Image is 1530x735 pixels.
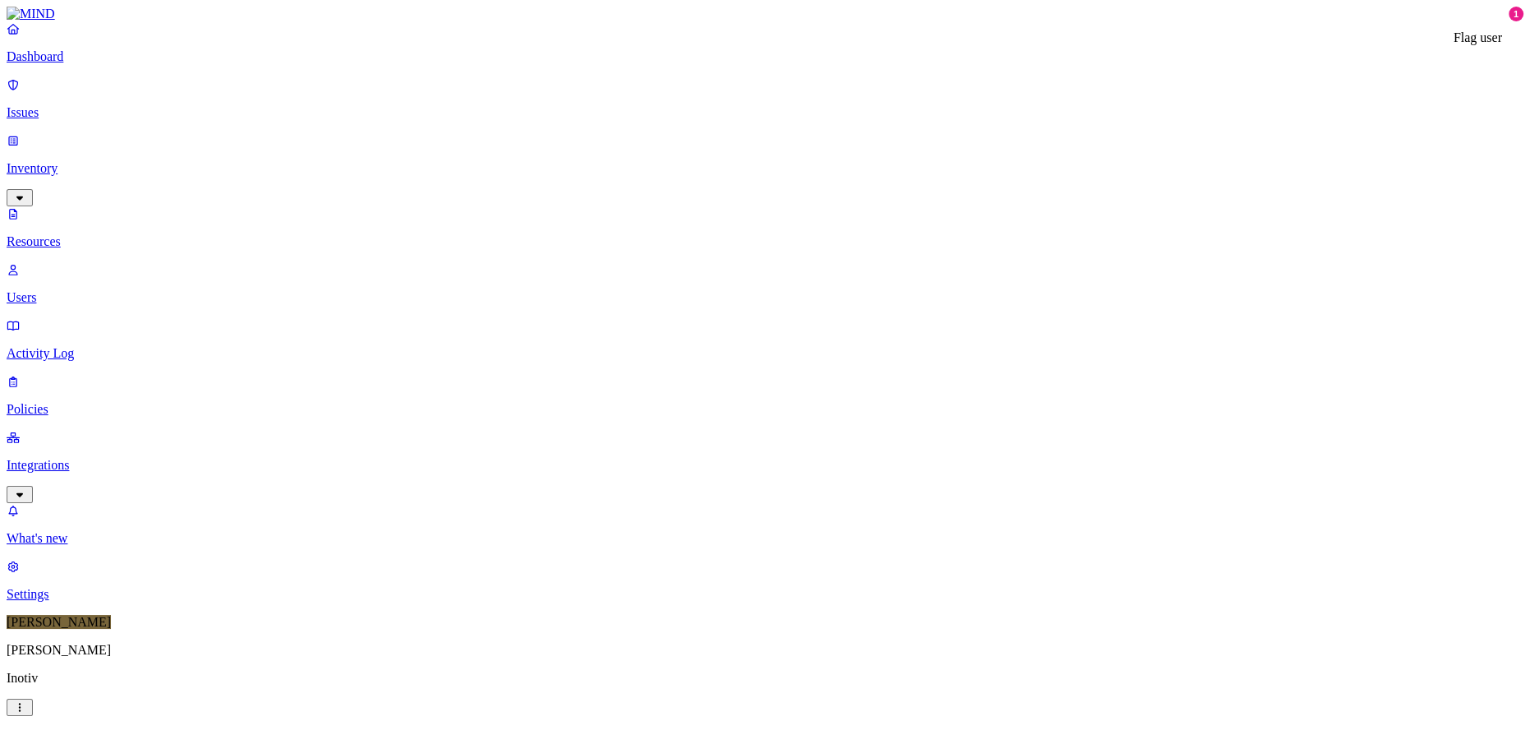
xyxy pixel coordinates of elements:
p: Dashboard [7,49,1523,64]
p: What's new [7,531,1523,546]
p: Settings [7,587,1523,602]
p: Resources [7,234,1523,249]
p: Inotiv [7,671,1523,686]
p: Inventory [7,161,1523,176]
div: Flag user [1454,30,1502,45]
p: Users [7,290,1523,305]
span: [PERSON_NAME] [7,615,111,629]
p: [PERSON_NAME] [7,643,1523,658]
p: Integrations [7,458,1523,473]
img: MIND [7,7,55,21]
p: Activity Log [7,346,1523,361]
p: Issues [7,105,1523,120]
p: Policies [7,402,1523,417]
div: 1 [1509,7,1523,21]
